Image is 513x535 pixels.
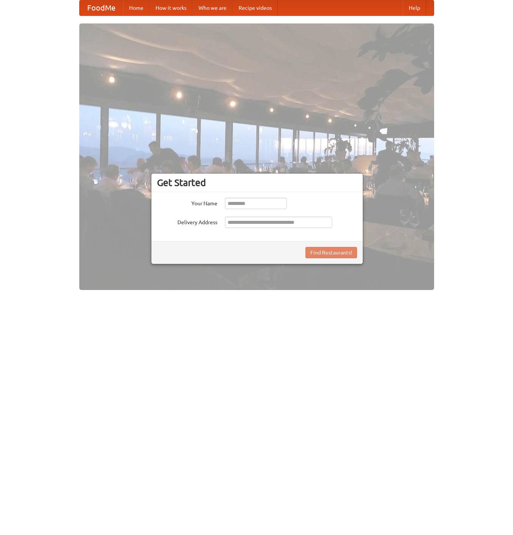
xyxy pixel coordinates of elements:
[193,0,233,16] a: Who we are
[149,0,193,16] a: How it works
[123,0,149,16] a: Home
[157,198,217,207] label: Your Name
[305,247,357,258] button: Find Restaurants!
[80,0,123,16] a: FoodMe
[403,0,426,16] a: Help
[157,177,357,188] h3: Get Started
[157,217,217,226] label: Delivery Address
[233,0,278,16] a: Recipe videos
